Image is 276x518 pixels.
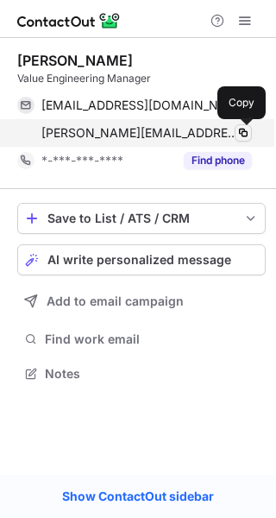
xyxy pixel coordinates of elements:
[41,125,239,141] span: [PERSON_NAME][EMAIL_ADDRESS][DOMAIN_NAME]
[17,327,266,351] button: Find work email
[184,152,252,169] button: Reveal Button
[47,212,235,225] div: Save to List / ATS / CRM
[17,71,266,86] div: Value Engineering Manager
[45,483,231,509] a: Show ContactOut sidebar
[45,366,259,382] span: Notes
[45,332,259,347] span: Find work email
[17,286,266,317] button: Add to email campaign
[17,203,266,234] button: save-profile-one-click
[47,294,184,308] span: Add to email campaign
[17,362,266,386] button: Notes
[17,10,121,31] img: ContactOut v5.3.10
[17,244,266,275] button: AI write personalized message
[41,98,239,113] span: [EMAIL_ADDRESS][DOMAIN_NAME]
[17,52,133,69] div: [PERSON_NAME]
[47,253,231,267] span: AI write personalized message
